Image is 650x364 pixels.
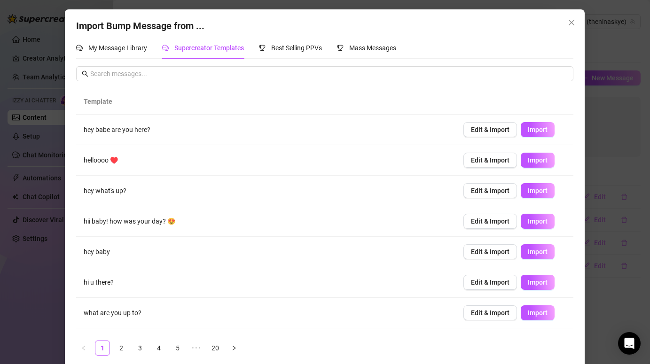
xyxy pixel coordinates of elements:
span: Import [528,248,548,256]
td: hi u there? [76,267,456,298]
button: Edit & Import [464,244,517,259]
span: search [82,70,88,77]
li: 2 [114,341,129,356]
a: 2 [114,341,128,355]
li: 4 [151,341,166,356]
span: ••• [189,341,204,356]
li: Next 5 Pages [189,341,204,356]
button: Import [521,153,555,168]
span: Close [564,19,580,26]
td: hey baby [76,237,456,267]
span: Edit & Import [471,217,510,225]
li: 20 [208,341,223,356]
button: Edit & Import [464,183,517,198]
div: Open Intercom Messenger [618,332,641,355]
button: Import [521,214,555,229]
li: Next Page [227,341,242,356]
button: Import [521,183,555,198]
button: Edit & Import [464,122,517,137]
td: helloooo ♥️ [76,145,456,176]
li: 5 [170,341,185,356]
span: Import [528,217,548,225]
span: trophy [337,45,344,51]
span: Edit & Import [471,248,510,256]
td: hey babe are you here? [76,115,456,145]
span: Edit & Import [471,187,510,194]
span: comment [162,45,169,51]
span: Best Selling PPVs [271,44,322,52]
span: Edit & Import [471,309,510,317]
span: Edit & Import [471,279,510,286]
button: Edit & Import [464,153,517,168]
span: Supercreator Templates [174,44,244,52]
span: Import [528,156,548,164]
span: Import Bump Message from ... [76,20,204,31]
button: Edit & Import [464,214,517,229]
span: Import [528,187,548,194]
span: right [231,345,237,351]
a: 1 [95,341,110,355]
button: Import [521,122,555,137]
span: Edit & Import [471,156,510,164]
button: Import [521,244,555,259]
button: left [76,341,91,356]
span: close [568,19,576,26]
li: 3 [133,341,148,356]
input: Search messages... [90,69,568,79]
span: left [81,345,86,351]
span: comment [76,45,83,51]
a: 20 [208,341,222,355]
span: Mass Messages [349,44,396,52]
a: 4 [152,341,166,355]
td: hey what's up? [76,176,456,206]
button: right [227,341,242,356]
td: hii baby! how was your day? 😍 [76,206,456,237]
span: Edit & Import [471,126,510,133]
span: Import [528,126,548,133]
li: 1 [95,341,110,356]
a: 5 [171,341,185,355]
span: My Message Library [88,44,147,52]
span: trophy [259,45,266,51]
td: what are you up to? [76,298,456,328]
th: Template [76,89,456,115]
button: Import [521,305,555,320]
span: Import [528,309,548,317]
span: Import [528,279,548,286]
button: Edit & Import [464,275,517,290]
td: Babe? 🥰 [76,328,456,359]
button: Edit & Import [464,305,517,320]
button: Import [521,275,555,290]
li: Previous Page [76,341,91,356]
button: Close [564,15,580,30]
a: 3 [133,341,147,355]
